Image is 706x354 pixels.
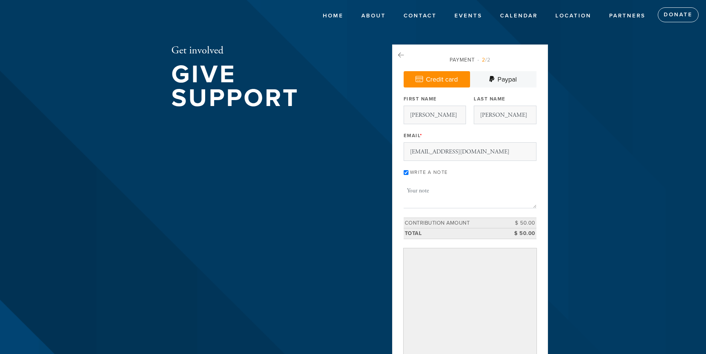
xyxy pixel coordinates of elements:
a: About [356,9,391,23]
h1: Give Support [171,63,368,110]
label: First Name [404,96,437,102]
label: Write a note [410,169,448,175]
span: This field is required. [420,133,423,139]
span: 2 [482,57,485,63]
h2: Get involved [171,44,368,57]
a: Home [317,9,349,23]
span: /2 [477,57,490,63]
label: Email [404,132,423,139]
a: Credit card [404,71,470,87]
a: Location [550,9,597,23]
a: Partners [604,9,651,23]
td: Total [404,228,503,239]
div: Payment [404,56,536,64]
td: $ 50.00 [503,218,536,228]
td: Contribution Amount [404,218,503,228]
label: Last Name [474,96,506,102]
a: Paypal [470,71,536,87]
td: $ 50.00 [503,228,536,239]
a: Donate [658,7,699,22]
a: Contact [398,9,442,23]
a: Events [449,9,488,23]
a: Calendar [495,9,543,23]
